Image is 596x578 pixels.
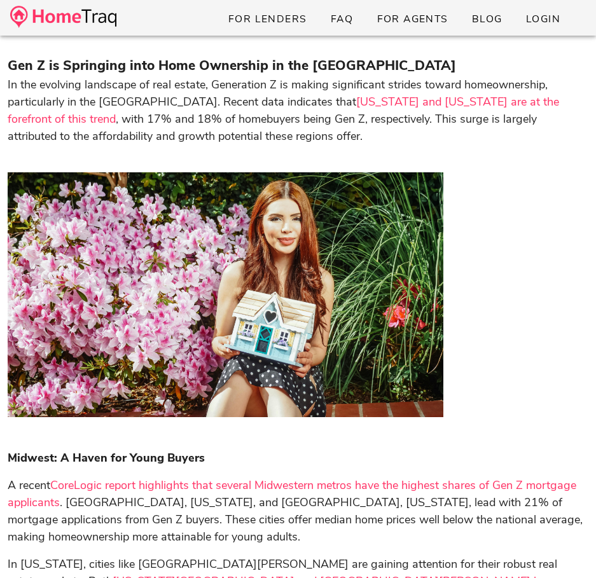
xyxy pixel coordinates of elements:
[525,12,560,26] span: Login
[471,12,502,26] span: Blog
[218,8,317,31] a: For Lenders
[228,12,307,26] span: For Lenders
[8,56,588,76] h3: Gen Z is Springing into Home Ownership in the [GEOGRAPHIC_DATA]
[515,8,571,31] a: Login
[8,94,559,127] a: [US_STATE] and [US_STATE] are at the forefront of this trend
[461,8,513,31] a: Blog
[8,450,205,465] strong: Midwest: A Haven for Young Buyers
[366,8,458,31] a: For Agents
[8,477,588,546] p: A recent . [GEOGRAPHIC_DATA], [US_STATE], and [GEOGRAPHIC_DATA], [US_STATE], lead with 21% of mor...
[8,76,588,162] p: In the evolving landscape of real estate, Generation Z is making significant strides toward homeo...
[320,8,364,31] a: FAQ
[376,12,448,26] span: For Agents
[8,172,443,418] img: pexels-kindelmedia-7578928.jpg
[10,6,116,28] img: desktop-logo.34a1112.png
[8,478,576,510] a: CoreLogic report highlights that several Midwestern metros have the highest shares of Gen Z mortg...
[330,12,354,26] span: FAQ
